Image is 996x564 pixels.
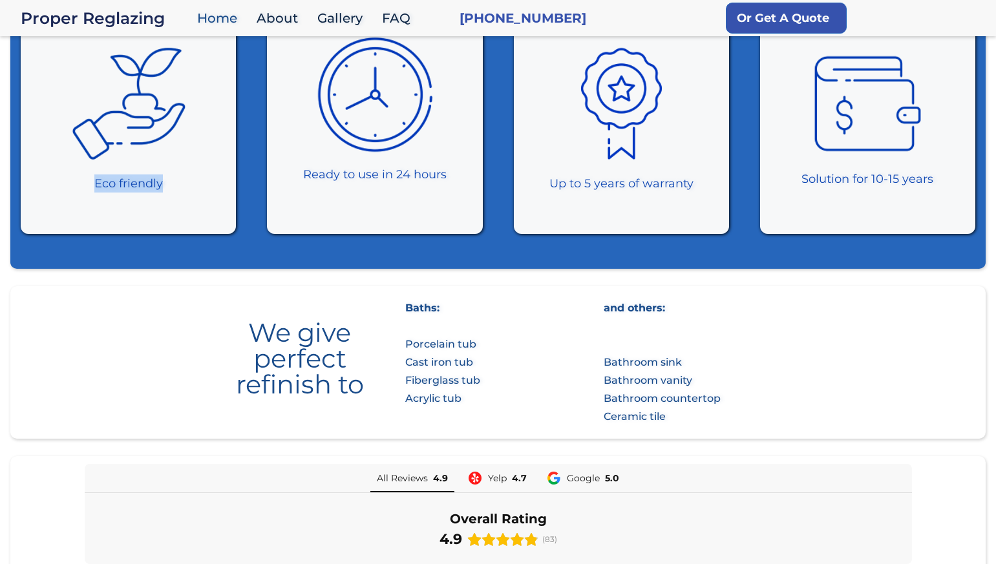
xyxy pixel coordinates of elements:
a: Home [191,5,250,32]
div: 4.7 [512,472,527,484]
div: Rating: 4.7 out of 5 [512,472,527,484]
div: Rating: 4.9 out of 5 [433,472,448,484]
div: We give perfect refinish to [207,309,393,397]
div: Solution for 10-15 years [801,170,933,188]
div: Eco friendly [94,174,163,193]
div: Overall Rating [450,508,547,529]
div: Proper Reglazing [21,9,191,27]
a: Gallery [311,5,376,32]
a: home [21,9,191,27]
strong: Baths: [405,302,440,314]
div: Rating: 5.0 out of 5 [605,472,619,484]
span: Google [567,474,600,483]
div: Porcelain tub Cast iron tub Fiberglass tub Acrylic tub [405,299,480,408]
a: Or Get A Quote [726,3,847,34]
div: Ready to use in 24 hours ‍ [303,165,447,202]
strong: and others:‍ [604,302,665,314]
div: Rating: 4.9 out of 5 [440,530,538,548]
a: FAQ [376,5,423,32]
div: 4.9 [433,472,448,484]
span: (83) [542,535,557,544]
a: [PHONE_NUMBER] [460,9,586,27]
div: 5.0 [605,472,619,484]
span: Yelp [488,474,507,483]
strong: ‍ Bathroom sink Bathroom vanity Bathroom countertop Ceramic tile [604,356,721,423]
div: 4.9 [440,530,462,548]
a: About [250,5,311,32]
span: All Reviews [377,474,428,483]
div: Up to 5 years of warranty [549,174,694,193]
